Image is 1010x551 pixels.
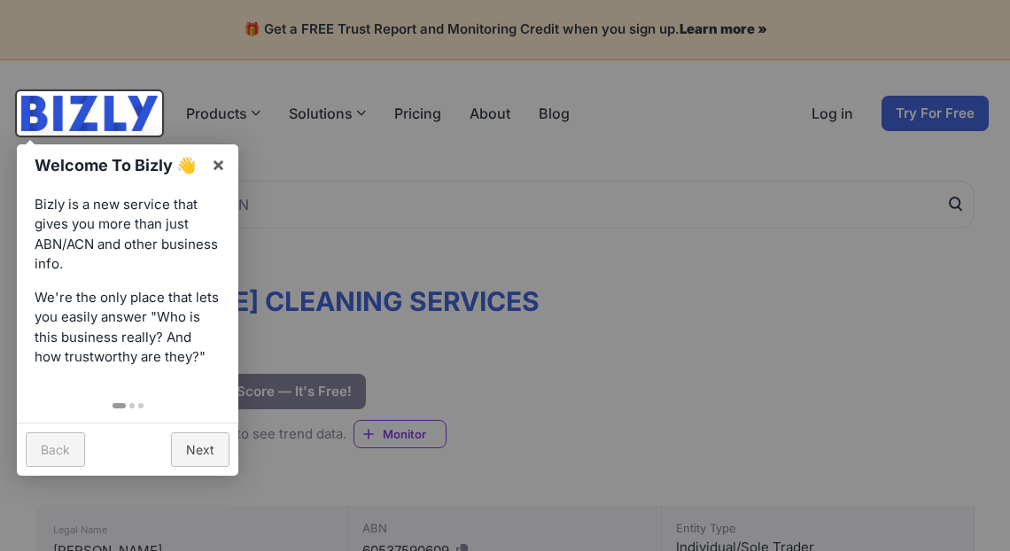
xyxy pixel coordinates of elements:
[26,432,85,467] a: Back
[171,432,229,467] a: Next
[198,144,238,184] a: ×
[35,195,221,275] p: Bizly is a new service that gives you more than just ABN/ACN and other business info.
[35,288,221,368] p: We're the only place that lets you easily answer "Who is this business really? And how trustworth...
[35,153,202,177] h1: Welcome To Bizly 👋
